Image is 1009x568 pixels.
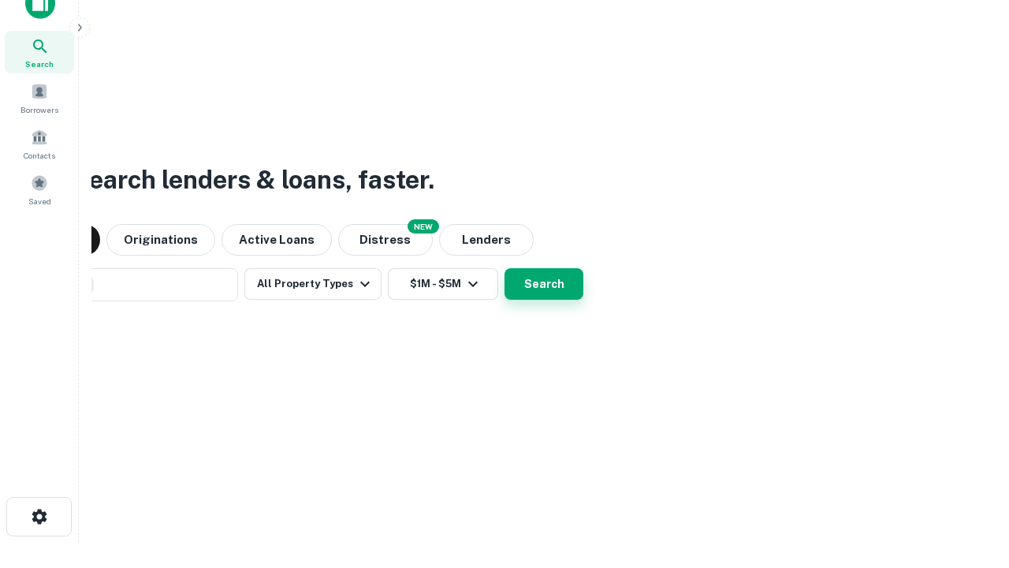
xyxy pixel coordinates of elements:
iframe: Chat Widget [930,442,1009,518]
span: Saved [28,195,51,207]
button: Originations [106,224,215,256]
div: NEW [408,219,439,234]
a: Borrowers [5,77,74,119]
span: Borrowers [20,103,58,116]
a: Contacts [5,122,74,165]
button: Lenders [439,224,534,256]
button: Search [504,268,583,300]
a: Search [5,31,74,73]
button: Active Loans [222,224,332,256]
span: Search [25,58,54,70]
button: All Property Types [244,268,382,300]
h3: Search lenders & loans, faster. [72,161,434,199]
button: Search distressed loans with lien and other non-mortgage details. [338,224,433,256]
span: Contacts [24,149,55,162]
a: Saved [5,168,74,211]
button: $1M - $5M [388,268,498,300]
